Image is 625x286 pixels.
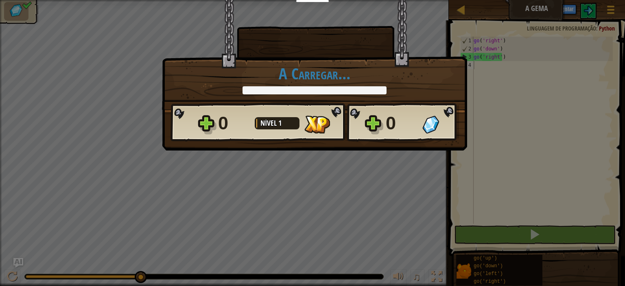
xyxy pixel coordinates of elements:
img: XP Ganho [304,116,330,133]
span: 1 [278,118,282,128]
img: Gemas Ganhas [422,116,439,133]
div: 0 [218,110,250,136]
span: Nível [260,118,278,128]
div: 0 [386,110,417,136]
h1: A Carregar... [170,65,459,82]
